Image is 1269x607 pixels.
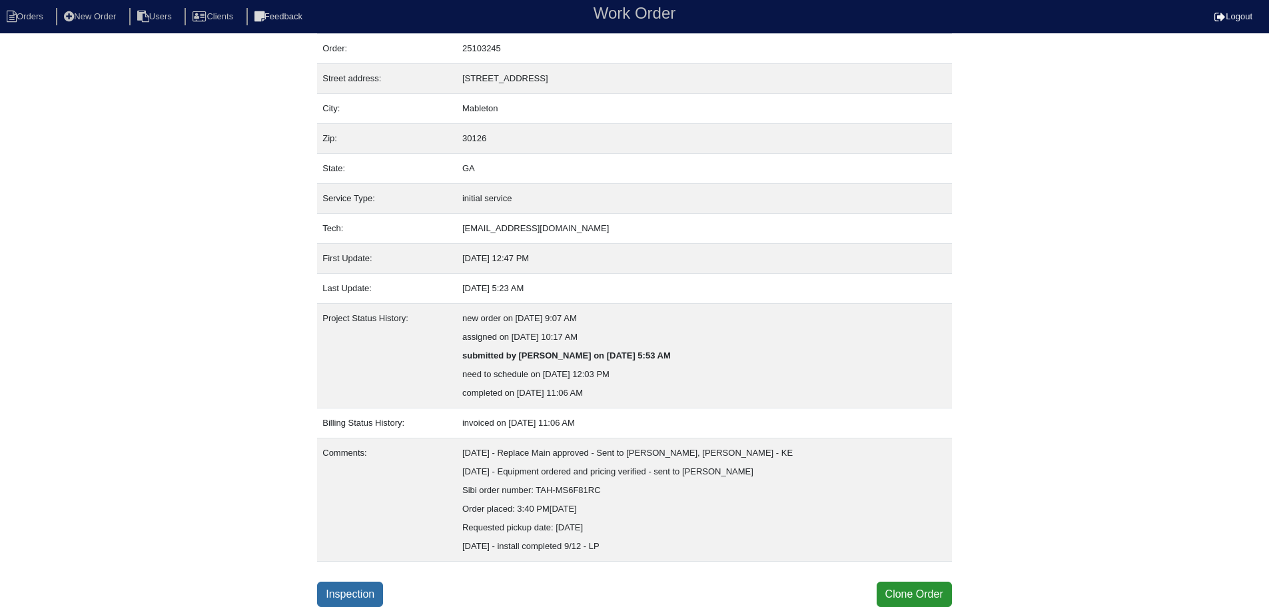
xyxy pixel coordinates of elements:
div: assigned on [DATE] 10:17 AM [462,328,947,346]
td: Street address: [317,64,457,94]
li: Users [129,8,183,26]
div: invoiced on [DATE] 11:06 AM [462,414,947,432]
td: [DATE] - Replace Main approved - Sent to [PERSON_NAME], [PERSON_NAME] - KE [DATE] - Equipment ord... [457,438,952,562]
td: 25103245 [457,34,952,64]
td: Service Type: [317,184,457,214]
div: need to schedule on [DATE] 12:03 PM [462,365,947,384]
li: Clients [185,8,244,26]
td: [STREET_ADDRESS] [457,64,952,94]
a: New Order [56,11,127,21]
div: completed on [DATE] 11:06 AM [462,384,947,402]
td: Order: [317,34,457,64]
td: Mableton [457,94,952,124]
a: Logout [1214,11,1252,21]
td: Last Update: [317,274,457,304]
div: new order on [DATE] 9:07 AM [462,309,947,328]
div: submitted by [PERSON_NAME] on [DATE] 5:53 AM [462,346,947,365]
a: Users [129,11,183,21]
td: Billing Status History: [317,408,457,438]
td: Zip: [317,124,457,154]
td: Comments: [317,438,457,562]
td: [DATE] 5:23 AM [457,274,952,304]
td: initial service [457,184,952,214]
li: New Order [56,8,127,26]
td: GA [457,154,952,184]
td: Tech: [317,214,457,244]
td: [EMAIL_ADDRESS][DOMAIN_NAME] [457,214,952,244]
td: First Update: [317,244,457,274]
a: Inspection [317,582,383,607]
td: Project Status History: [317,304,457,408]
button: Clone Order [877,582,952,607]
a: Clients [185,11,244,21]
li: Feedback [246,8,313,26]
td: City: [317,94,457,124]
td: [DATE] 12:47 PM [457,244,952,274]
td: State: [317,154,457,184]
td: 30126 [457,124,952,154]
